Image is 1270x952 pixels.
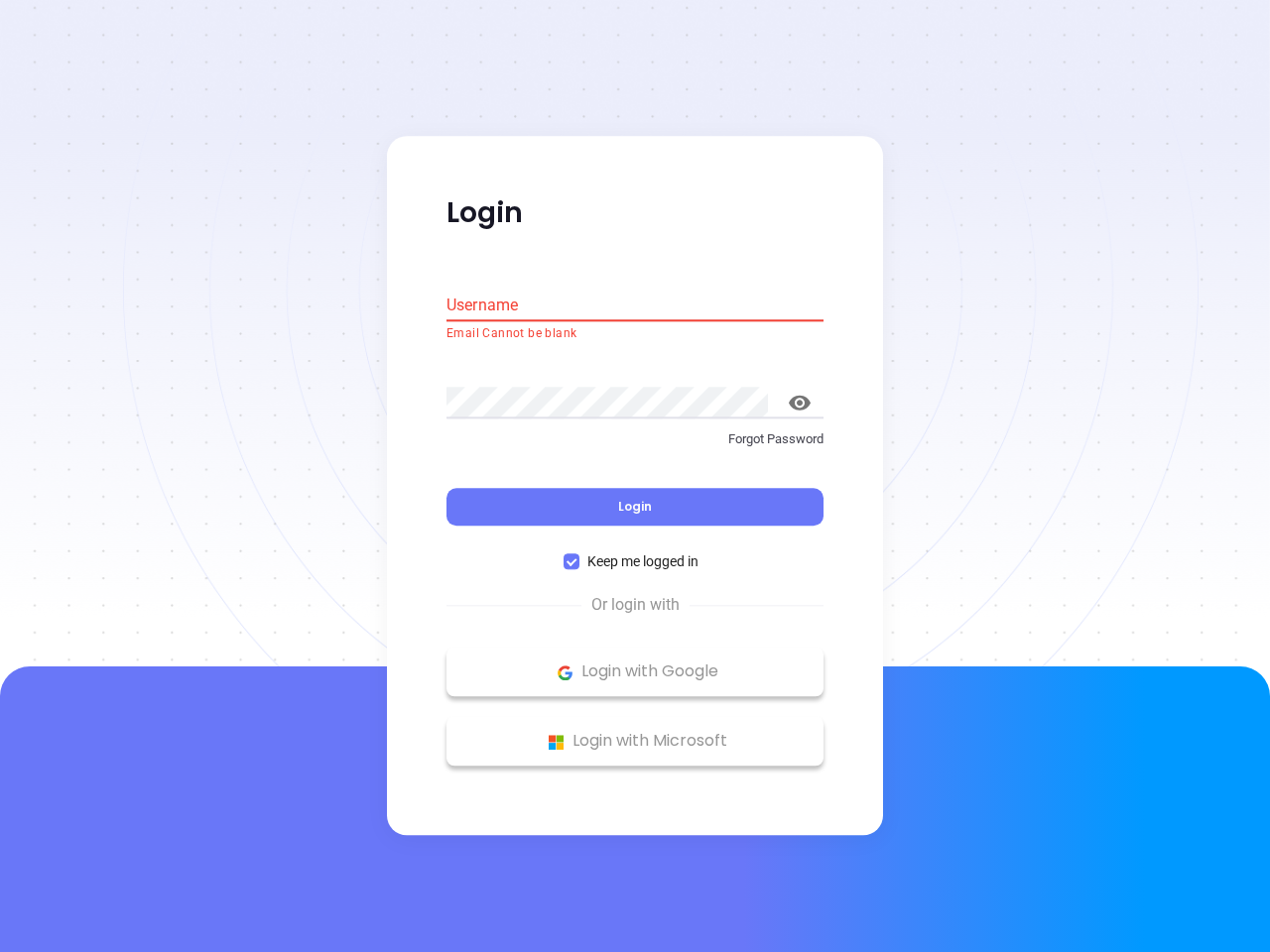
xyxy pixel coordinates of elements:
a: Forgot Password [446,429,824,465]
p: Login with Microsoft [456,727,814,757]
p: Forgot Password [446,429,824,449]
img: Microsoft Logo [544,730,569,755]
p: Email Cannot be blank [446,324,824,344]
p: Login [446,195,824,231]
span: Keep me logged in [579,551,706,573]
button: Google Logo Login with Google [446,648,824,697]
button: Login [446,489,824,527]
button: Microsoft Logo Login with Microsoft [446,717,824,767]
p: Login with Google [456,657,814,687]
button: toggle password visibility [776,379,824,426]
span: Or login with [581,594,690,618]
img: Google Logo [553,660,577,685]
span: Login [618,499,652,516]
